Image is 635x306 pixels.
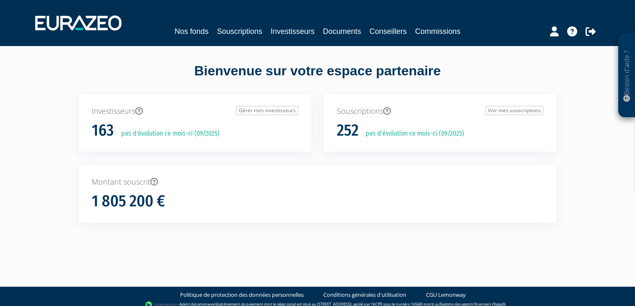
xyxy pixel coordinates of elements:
p: Investisseurs [92,106,298,117]
a: CGU Lemonway [426,291,466,299]
a: Commissions [415,26,460,37]
a: Gérer mes investisseurs [236,106,298,115]
a: Voir mes souscriptions [485,106,543,115]
a: Conseillers [369,26,407,37]
div: Bienvenue sur votre espace partenaire [72,62,563,94]
h1: 252 [337,122,359,139]
p: pas d'évolution ce mois-ci (09/2025) [115,129,219,139]
h1: 163 [92,122,114,139]
p: pas d'évolution ce mois-ci (09/2025) [360,129,464,139]
a: Documents [323,26,361,37]
a: Politique de protection des données personnelles [180,291,304,299]
a: Conditions générales d'utilisation [323,291,406,299]
a: Investisseurs [271,26,315,37]
p: Souscriptions [337,106,543,117]
img: 1732889491-logotype_eurazeo_blanc_rvb.png [35,15,121,31]
p: Montant souscrit [92,177,543,188]
a: Souscriptions [217,26,262,37]
a: Nos fonds [175,26,209,37]
p: Besoin d'aide ? [622,38,632,113]
h1: 1 805 200 € [92,193,165,210]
